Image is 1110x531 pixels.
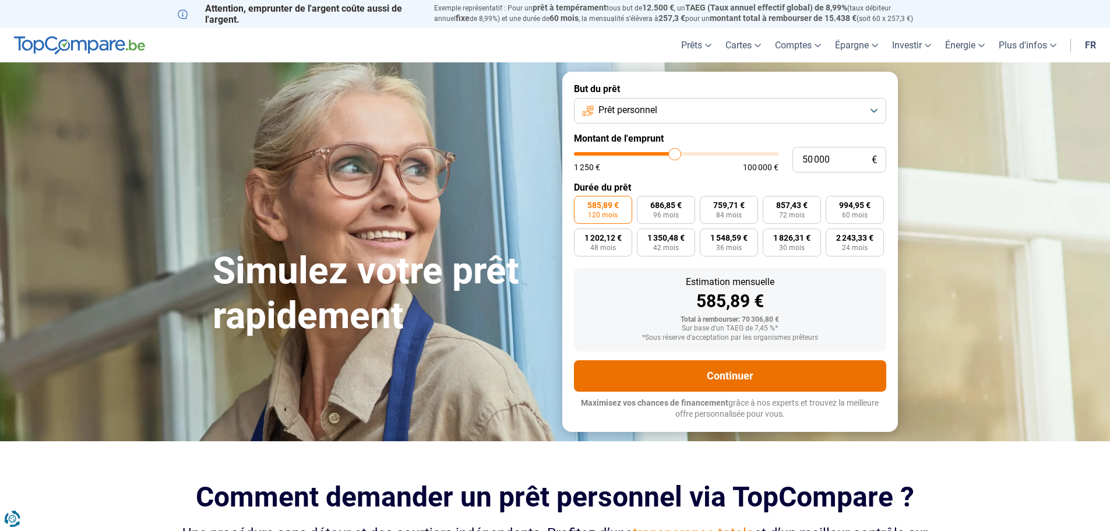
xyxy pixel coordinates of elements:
[716,244,742,251] span: 36 mois
[574,83,886,94] label: But du prêt
[584,234,622,242] span: 1 202,12 €
[583,316,877,324] div: Total à rembourser: 70 306,80 €
[533,3,607,12] span: prêt à tempérament
[710,13,857,23] span: montant total à rembourser de 15.438 €
[642,3,674,12] span: 12.500 €
[549,13,579,23] span: 60 mois
[178,481,933,513] h2: Comment demander un prêt personnel via TopCompare ?
[588,212,618,219] span: 120 mois
[598,104,657,117] span: Prêt personnel
[885,28,938,62] a: Investir
[743,163,778,171] span: 100 000 €
[776,201,808,209] span: 857,43 €
[574,398,886,420] p: grâce à nos experts et trouvez la meilleure offre personnalisée pour vous.
[653,212,679,219] span: 96 mois
[574,163,600,171] span: 1 250 €
[178,3,420,25] p: Attention, emprunter de l'argent coûte aussi de l'argent.
[674,28,718,62] a: Prêts
[842,244,868,251] span: 24 mois
[653,244,679,251] span: 42 mois
[590,244,616,251] span: 48 mois
[716,212,742,219] span: 84 mois
[836,234,873,242] span: 2 243,33 €
[583,277,877,287] div: Estimation mensuelle
[574,360,886,392] button: Continuer
[842,212,868,219] span: 60 mois
[839,201,871,209] span: 994,95 €
[583,293,877,310] div: 585,89 €
[713,201,745,209] span: 759,71 €
[434,3,933,24] p: Exemple représentatif : Pour un tous but de , un (taux débiteur annuel de 8,99%) et une durée de ...
[647,234,685,242] span: 1 350,48 €
[779,212,805,219] span: 72 mois
[574,133,886,144] label: Montant de l'emprunt
[872,155,877,165] span: €
[581,398,728,407] span: Maximisez vos chances de financement
[574,98,886,124] button: Prêt personnel
[1078,28,1103,62] a: fr
[828,28,885,62] a: Épargne
[213,249,548,339] h1: Simulez votre prêt rapidement
[718,28,768,62] a: Cartes
[658,13,685,23] span: 257,3 €
[779,244,805,251] span: 30 mois
[650,201,682,209] span: 686,85 €
[587,201,619,209] span: 585,89 €
[992,28,1063,62] a: Plus d'infos
[938,28,992,62] a: Énergie
[583,325,877,333] div: Sur base d'un TAEG de 7,45 %*
[768,28,828,62] a: Comptes
[710,234,748,242] span: 1 548,59 €
[574,182,886,193] label: Durée du prêt
[773,234,811,242] span: 1 826,31 €
[14,36,145,55] img: TopCompare
[583,334,877,342] div: *Sous réserve d'acceptation par les organismes prêteurs
[456,13,470,23] span: fixe
[685,3,847,12] span: TAEG (Taux annuel effectif global) de 8,99%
